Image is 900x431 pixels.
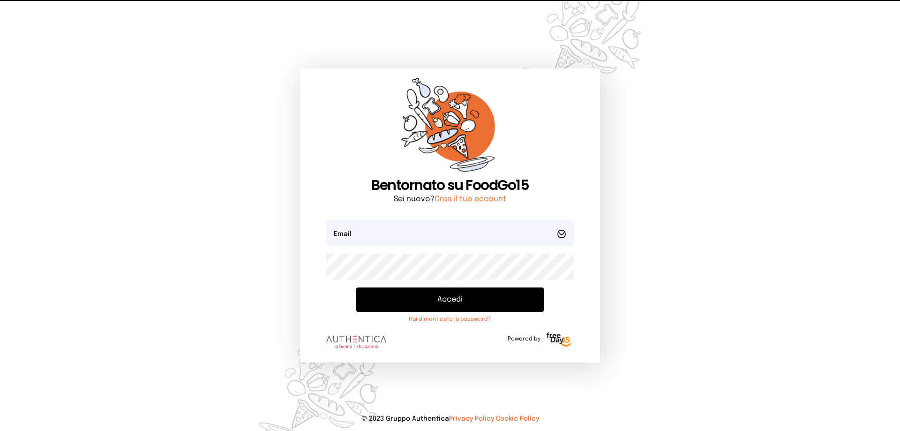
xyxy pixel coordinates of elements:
img: logo.8f33a47.png [326,336,386,348]
a: Cookie Policy [496,416,539,422]
a: Privacy Policy [449,416,494,422]
img: logo-freeday.3e08031.png [544,331,574,349]
h1: Bentornato su FoodGo15 [326,177,574,194]
p: © 2023 Gruppo Authentica [15,414,885,423]
a: Hai dimenticato la password? [356,316,544,323]
img: sticker-orange.65babaf.png [401,78,499,177]
p: Sei nuovo? [326,194,574,205]
span: Powered by [508,335,540,343]
a: Crea il tuo account [435,195,506,203]
button: Accedi [356,287,544,312]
